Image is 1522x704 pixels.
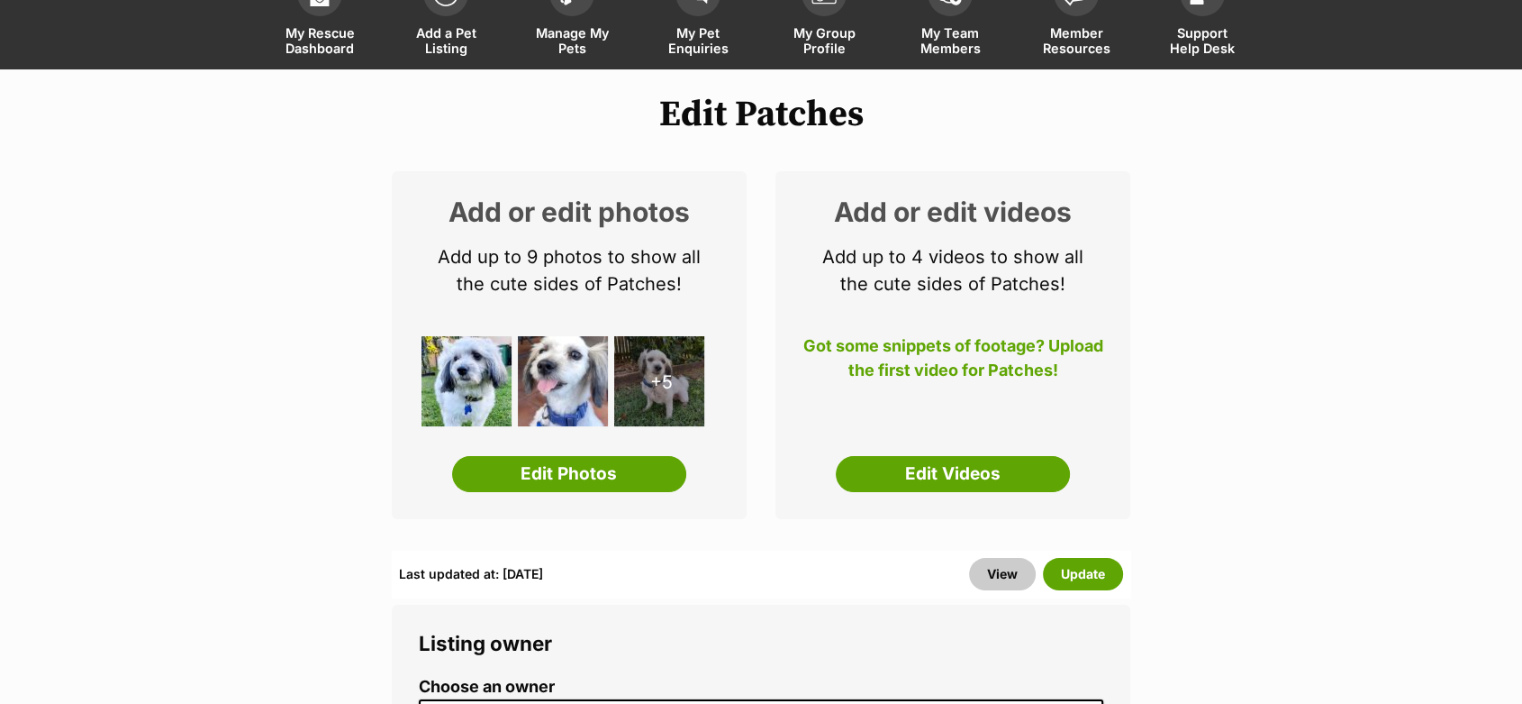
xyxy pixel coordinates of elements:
label: Choose an owner [419,678,1103,697]
div: +5 [614,336,704,426]
a: Edit Photos [452,456,686,492]
span: Member Resources [1036,25,1117,56]
span: Support Help Desk [1162,25,1243,56]
img: czjota9yqshjvnyzsgse.jpg [421,336,512,426]
span: My Rescue Dashboard [279,25,360,56]
span: Listing owner [419,631,552,655]
div: Last updated at: [DATE] [399,558,543,590]
p: Add up to 4 videos to show all the cute sides of Patches! [802,243,1103,297]
h2: Add or edit videos [802,198,1103,225]
p: Got some snippets of footage? Upload the first video for Patches! [802,334,1103,393]
span: Manage My Pets [531,25,612,56]
span: My Team Members [910,25,991,56]
a: Edit Videos [836,456,1070,492]
button: Update [1043,558,1123,590]
span: My Pet Enquiries [657,25,738,56]
p: Add up to 9 photos to show all the cute sides of Patches! [419,243,720,297]
img: hlnmxffwnchxdhaxbf08.jpg [518,336,608,426]
span: Add a Pet Listing [405,25,486,56]
a: View [969,558,1036,590]
span: My Group Profile [784,25,865,56]
h2: Add or edit photos [419,198,720,225]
